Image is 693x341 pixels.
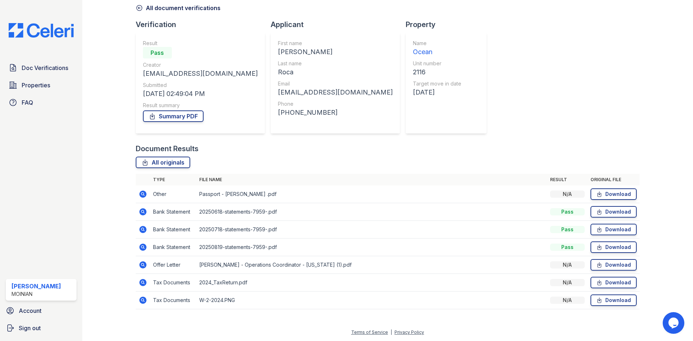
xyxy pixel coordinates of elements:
td: 20250618-statements-7959-.pdf [196,203,547,221]
div: Unit number [413,60,461,67]
a: Download [590,206,637,218]
a: Doc Verifications [6,61,77,75]
div: Pass [550,226,585,233]
a: Download [590,277,637,288]
a: Download [590,224,637,235]
td: Bank Statement [150,203,196,221]
div: [PERSON_NAME] [12,282,61,290]
a: All document verifications [136,4,221,12]
a: All originals [136,157,190,168]
div: Document Results [136,144,199,154]
td: Other [150,185,196,203]
div: Last name [278,60,393,67]
td: Tax Documents [150,292,196,309]
a: FAQ [6,95,77,110]
td: 20250718-statements-7959-.pdf [196,221,547,239]
div: Applicant [271,19,406,30]
th: Original file [588,174,640,185]
div: | [391,329,392,335]
td: 2024_TaxReturn.pdf [196,274,547,292]
img: CE_Logo_Blue-a8612792a0a2168367f1c8372b55b34899dd931a85d93a1a3d3e32e68fde9ad4.png [3,23,79,38]
div: Name [413,40,461,47]
th: Result [547,174,588,185]
a: Properties [6,78,77,92]
span: FAQ [22,98,33,107]
div: N/A [550,261,585,268]
a: Download [590,259,637,271]
div: Pass [143,47,172,58]
div: Ocean [413,47,461,57]
div: Target move in date [413,80,461,87]
td: [PERSON_NAME] - Operations Coordinator - [US_STATE] (1).pdf [196,256,547,274]
div: [PERSON_NAME] [278,47,393,57]
div: [EMAIL_ADDRESS][DOMAIN_NAME] [143,69,258,79]
div: Verification [136,19,271,30]
div: Pass [550,208,585,215]
div: Submitted [143,82,258,89]
a: Sign out [3,321,79,335]
span: Properties [22,81,50,89]
a: Name Ocean [413,40,461,57]
div: First name [278,40,393,47]
td: Passport - [PERSON_NAME] .pdf [196,185,547,203]
a: Download [590,294,637,306]
div: Pass [550,244,585,251]
a: Account [3,303,79,318]
div: Property [406,19,492,30]
a: Download [590,188,637,200]
iframe: chat widget [663,312,686,334]
div: [DATE] 02:49:04 PM [143,89,258,99]
div: Creator [143,61,258,69]
a: Terms of Service [351,329,388,335]
div: N/A [550,297,585,304]
div: Result summary [143,102,258,109]
td: 20250819-statements-7959-.pdf [196,239,547,256]
div: [EMAIL_ADDRESS][DOMAIN_NAME] [278,87,393,97]
a: Summary PDF [143,110,204,122]
div: Email [278,80,393,87]
td: Tax Documents [150,274,196,292]
div: Phone [278,100,393,108]
a: Privacy Policy [395,329,424,335]
div: N/A [550,191,585,198]
div: Result [143,40,258,47]
div: [DATE] [413,87,461,97]
div: N/A [550,279,585,286]
td: Bank Statement [150,239,196,256]
div: 2116 [413,67,461,77]
td: W-2-2024.PNG [196,292,547,309]
th: Type [150,174,196,185]
th: File name [196,174,547,185]
a: Download [590,241,637,253]
div: Roca [278,67,393,77]
span: Sign out [19,324,41,332]
td: Bank Statement [150,221,196,239]
span: Doc Verifications [22,64,68,72]
span: Account [19,306,42,315]
div: Moinian [12,290,61,298]
div: [PHONE_NUMBER] [278,108,393,118]
td: Offer Letter [150,256,196,274]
